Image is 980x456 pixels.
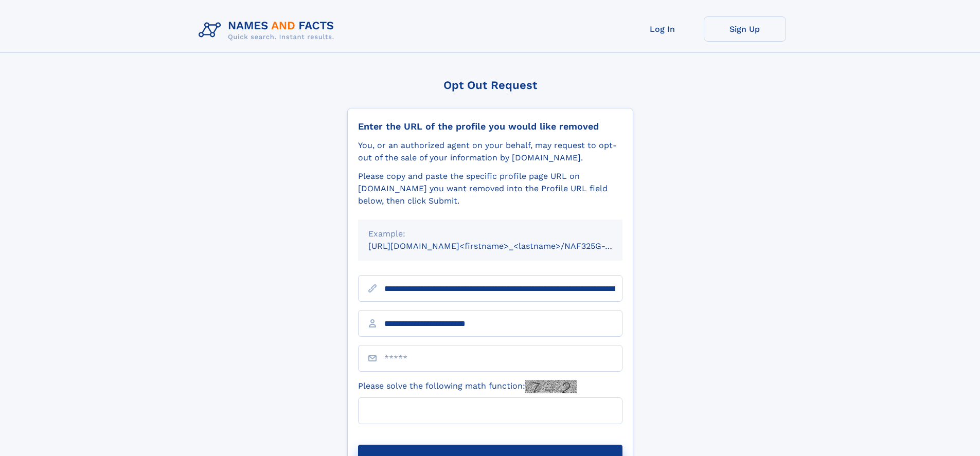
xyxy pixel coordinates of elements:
[358,139,622,164] div: You, or an authorized agent on your behalf, may request to opt-out of the sale of your informatio...
[194,16,343,44] img: Logo Names and Facts
[358,170,622,207] div: Please copy and paste the specific profile page URL on [DOMAIN_NAME] you want removed into the Pr...
[358,121,622,132] div: Enter the URL of the profile you would like removed
[347,79,633,92] div: Opt Out Request
[621,16,704,42] a: Log In
[358,380,577,393] label: Please solve the following math function:
[368,228,612,240] div: Example:
[368,241,642,251] small: [URL][DOMAIN_NAME]<firstname>_<lastname>/NAF325G-xxxxxxxx
[704,16,786,42] a: Sign Up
